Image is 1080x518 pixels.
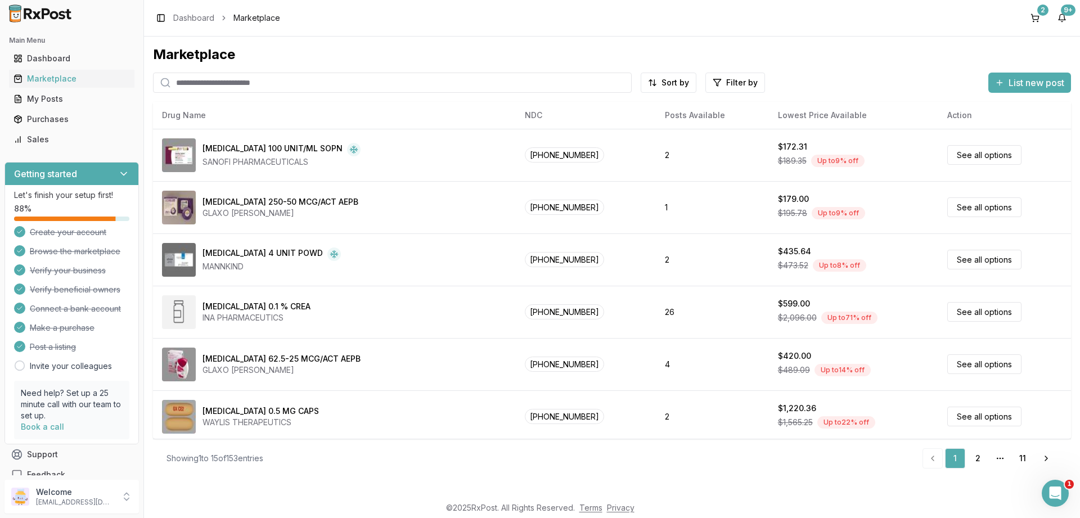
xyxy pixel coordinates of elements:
[202,417,319,428] div: WAYLIS THERAPEUTICS
[173,12,280,24] nav: breadcrumb
[778,260,808,271] span: $473.52
[4,4,76,22] img: RxPost Logo
[778,246,811,257] div: $435.64
[778,193,809,205] div: $179.00
[13,73,130,84] div: Marketplace
[202,406,319,417] div: [MEDICAL_DATA] 0.5 MG CAPS
[1012,448,1033,469] a: 11
[525,357,604,372] span: [PHONE_NUMBER]
[202,353,361,364] div: [MEDICAL_DATA] 62.5-25 MCG/ACT AEPB
[778,141,807,152] div: $172.31
[162,243,196,277] img: Afrezza 4 UNIT POWD
[14,190,129,201] p: Let's finish your setup first!
[11,488,29,506] img: User avatar
[4,465,139,485] button: Feedback
[778,298,810,309] div: $599.00
[661,77,689,88] span: Sort by
[525,409,604,424] span: [PHONE_NUMBER]
[1037,4,1048,16] div: 2
[166,453,263,464] div: Showing 1 to 15 of 153 entries
[162,191,196,224] img: Advair Diskus 250-50 MCG/ACT AEPB
[656,286,768,338] td: 26
[947,354,1021,374] a: See all options
[525,147,604,163] span: [PHONE_NUMBER]
[13,114,130,125] div: Purchases
[813,259,866,272] div: Up to 8 % off
[656,181,768,233] td: 1
[4,90,139,108] button: My Posts
[13,134,130,145] div: Sales
[516,102,656,129] th: NDC
[36,498,114,507] p: [EMAIL_ADDRESS][DOMAIN_NAME]
[938,102,1071,129] th: Action
[202,143,343,156] div: [MEDICAL_DATA] 100 UNIT/ML SOPN
[945,448,965,469] a: 1
[4,110,139,128] button: Purchases
[817,416,875,429] div: Up to 22 % off
[21,422,64,431] a: Book a call
[778,417,813,428] span: $1,565.25
[922,448,1057,469] nav: pagination
[162,138,196,172] img: Admelog SoloStar 100 UNIT/ML SOPN
[1061,4,1075,16] div: 9+
[9,109,134,129] a: Purchases
[30,303,121,314] span: Connect a bank account
[9,69,134,89] a: Marketplace
[21,388,123,421] p: Need help? Set up a 25 minute call with our team to set up.
[656,129,768,181] td: 2
[30,227,106,238] span: Create your account
[202,196,358,208] div: [MEDICAL_DATA] 250-50 MCG/ACT AEPB
[27,469,65,480] span: Feedback
[778,208,807,219] span: $195.78
[162,400,196,434] img: Avodart 0.5 MG CAPS
[4,444,139,465] button: Support
[656,233,768,286] td: 2
[233,12,280,24] span: Marketplace
[9,36,134,45] h2: Main Menu
[202,312,310,323] div: INA PHARMACEUTICS
[947,145,1021,165] a: See all options
[988,73,1071,93] button: List new post
[14,203,31,214] span: 88 %
[30,246,120,257] span: Browse the marketplace
[173,12,214,24] a: Dashboard
[1053,9,1071,27] button: 9+
[525,304,604,319] span: [PHONE_NUMBER]
[202,261,341,272] div: MANNKIND
[525,252,604,267] span: [PHONE_NUMBER]
[9,48,134,69] a: Dashboard
[162,348,196,381] img: Anoro Ellipta 62.5-25 MCG/ACT AEPB
[4,130,139,148] button: Sales
[641,73,696,93] button: Sort by
[726,77,758,88] span: Filter by
[162,295,196,329] img: Amcinonide 0.1 % CREA
[1026,9,1044,27] button: 2
[778,155,807,166] span: $189.35
[30,341,76,353] span: Post a listing
[30,284,120,295] span: Verify beneficial owners
[202,156,361,168] div: SANOFI PHARMACEUTICALS
[153,46,1071,64] div: Marketplace
[778,350,811,362] div: $420.00
[656,338,768,390] td: 4
[153,102,516,129] th: Drug Name
[1042,480,1069,507] iframe: Intercom live chat
[579,503,602,512] a: Terms
[988,78,1071,89] a: List new post
[967,448,988,469] a: 2
[947,407,1021,426] a: See all options
[812,207,865,219] div: Up to 9 % off
[202,301,310,312] div: [MEDICAL_DATA] 0.1 % CREA
[1035,448,1057,469] a: Go to next page
[607,503,634,512] a: Privacy
[202,247,323,261] div: [MEDICAL_DATA] 4 UNIT POWD
[202,208,358,219] div: GLAXO [PERSON_NAME]
[30,322,94,334] span: Make a purchase
[947,302,1021,322] a: See all options
[202,364,361,376] div: GLAXO [PERSON_NAME]
[778,312,817,323] span: $2,096.00
[947,250,1021,269] a: See all options
[778,403,816,414] div: $1,220.36
[30,361,112,372] a: Invite your colleagues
